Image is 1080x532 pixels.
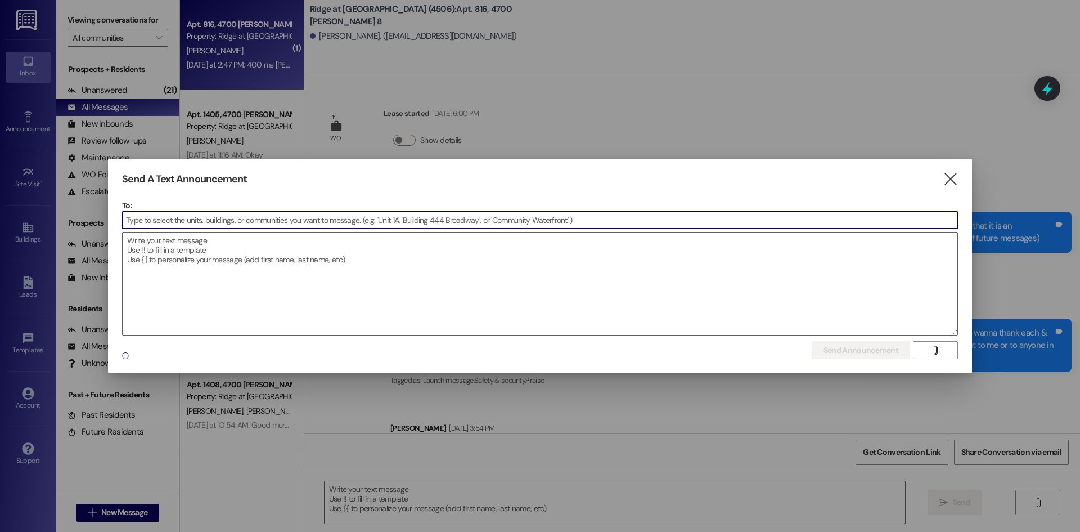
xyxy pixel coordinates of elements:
[812,341,910,359] button: Send Announcement
[823,345,898,356] span: Send Announcement
[123,212,957,229] input: Type to select the units, buildings, or communities you want to message. (e.g. 'Unit 1A', 'Buildi...
[122,200,958,211] p: To:
[122,173,247,186] h3: Send A Text Announcement
[943,173,958,185] i: 
[931,346,939,355] i: 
